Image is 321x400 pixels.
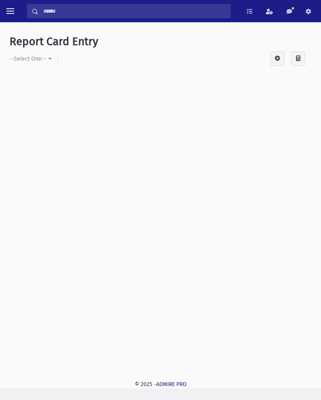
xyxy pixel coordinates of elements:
[6,380,315,389] div: © 2025 -
[156,381,187,388] a: ADMIRE PRO
[3,4,17,18] button: toggle menu
[291,51,305,66] div: Calculate Averages
[38,4,230,18] input: Search
[10,51,57,66] button: --Select One--
[270,51,285,66] div: Configure
[10,55,46,63] div: --Select One--
[10,35,311,48] h5: Report Card Entry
